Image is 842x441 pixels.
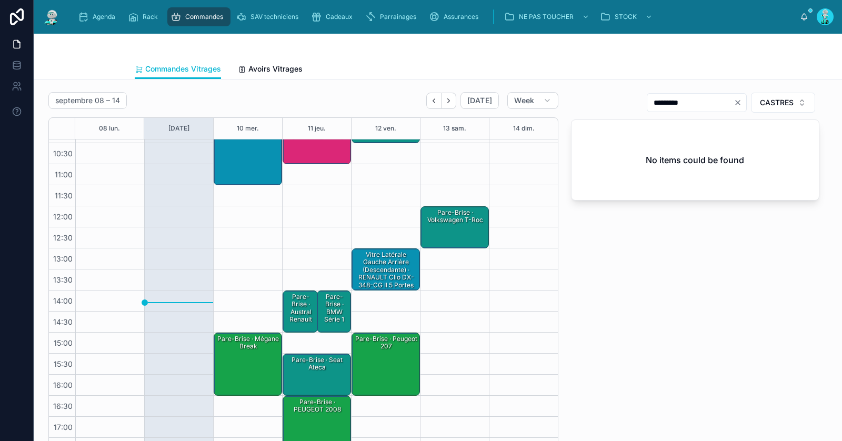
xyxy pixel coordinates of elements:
button: [DATE] [168,118,189,139]
span: Commandes [185,13,223,21]
h2: No items could be found [646,154,744,166]
button: 08 lun. [99,118,120,139]
span: 16:30 [51,402,75,410]
div: Pare-Brise · BMW série 1 [319,292,350,325]
div: scrollable content [69,5,800,28]
div: Pare-Brise · Austral Renault [285,292,317,325]
div: Pare-Brise · Volkswagen T-Roc [421,207,488,248]
span: 17:00 [51,423,75,432]
span: 14:00 [51,296,75,305]
span: SAV techniciens [250,13,298,21]
button: Week [507,92,558,109]
div: Pare-Brise · Austral Renault [283,291,318,332]
a: SAV techniciens [233,7,306,26]
span: 15:30 [51,359,75,368]
a: Avoirs Vitrages [238,59,303,81]
div: Vitre Latérale Gauche Arrière (Descendante) · RENAULT Clio DX-348-CG II 5 Portes Phase 2 1.5 dCi ... [352,249,419,290]
span: 12:30 [51,233,75,242]
a: STOCK [597,7,658,26]
span: CASTRES [760,97,794,108]
span: 14:30 [51,317,75,326]
span: 11:30 [52,191,75,200]
div: Pare-Brise · Peugeot 207 [354,334,419,352]
a: Commandes Vitrages [135,59,221,79]
a: Rack [125,7,165,26]
button: 13 sam. [443,118,466,139]
div: Pare-Brise · Seat Ateca [285,355,350,373]
button: Next [442,93,456,109]
div: Pare-Brise · Peugeot 207 [352,333,419,395]
span: Rack [143,13,158,21]
a: Commandes [167,7,230,26]
div: Pare-[PERSON_NAME] [283,123,350,164]
span: Parrainages [380,13,416,21]
button: Select Button [751,93,815,113]
button: Back [426,93,442,109]
a: Agenda [75,7,123,26]
a: Assurances [426,7,486,26]
span: 11:00 [52,170,75,179]
span: Avoirs Vitrages [248,64,303,74]
button: 14 dim. [513,118,535,139]
span: 15:00 [51,338,75,347]
span: NE PAS TOUCHER [519,13,574,21]
span: 10:30 [51,149,75,158]
div: Pare-Brise · Seat Ateca [283,354,350,395]
span: 16:00 [51,380,75,389]
span: 13:00 [51,254,75,263]
span: Week [514,96,534,105]
img: App logo [42,8,61,25]
div: Pare-Brise · Mégane break [214,333,282,395]
button: 10 mer. [237,118,259,139]
span: [DATE] [467,96,492,105]
span: 13:30 [51,275,75,284]
button: [DATE] [460,92,499,109]
a: Cadeaux [308,7,360,26]
h2: septembre 08 – 14 [55,95,120,106]
a: Parrainages [362,7,424,26]
div: Pare-Brise · Mégane break [216,334,281,352]
span: Agenda [93,13,115,21]
div: Pare-Brise · Volkswagen T-Roc [423,208,488,225]
span: Cadeaux [326,13,353,21]
span: STOCK [615,13,637,21]
span: 12:00 [51,212,75,221]
a: NE PAS TOUCHER [501,7,595,26]
div: Pare-Brise · BMW série 1 [317,291,350,332]
div: Pare-Brise · Clio 5 [214,123,282,185]
span: Commandes Vitrages [145,64,221,74]
button: 12 ven. [375,118,396,139]
button: 11 jeu. [308,118,326,139]
div: Pare-Brise · PEUGEOT 2008 [285,397,350,415]
span: Assurances [444,13,478,21]
div: Vitre Latérale Gauche Arrière (Descendante) · RENAULT Clio DX-348-CG II 5 Portes Phase 2 1.5 dCi ... [354,250,419,305]
button: Clear [734,98,746,107]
